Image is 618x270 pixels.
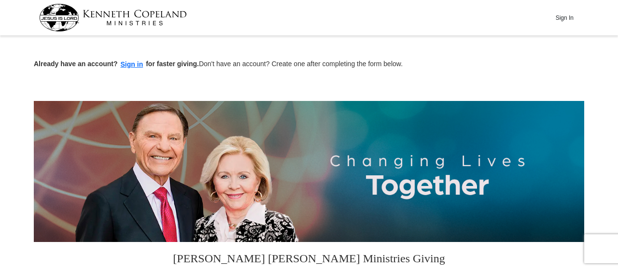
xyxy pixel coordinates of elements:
[34,60,199,68] strong: Already have an account? for faster giving.
[39,4,187,31] img: kcm-header-logo.svg
[118,59,146,70] button: Sign in
[550,10,579,25] button: Sign In
[34,59,584,70] p: Don't have an account? Create one after completing the form below.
